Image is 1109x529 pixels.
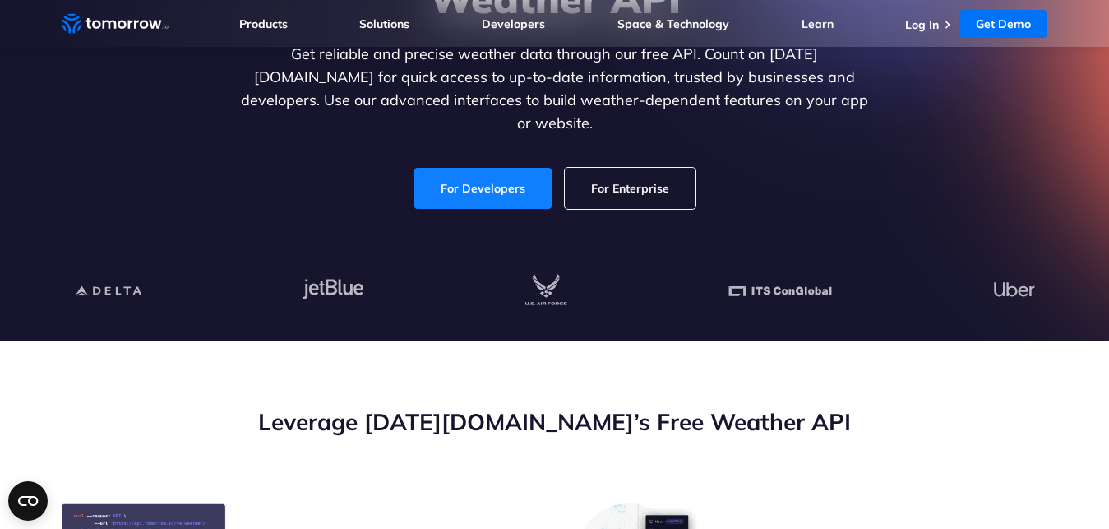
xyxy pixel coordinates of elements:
a: Products [239,16,288,31]
a: Log In [905,17,939,32]
p: Get reliable and precise weather data through our free API. Count on [DATE][DOMAIN_NAME] for quic... [238,43,872,135]
a: Solutions [359,16,409,31]
a: For Enterprise [565,168,695,209]
h2: Leverage [DATE][DOMAIN_NAME]’s Free Weather API [62,406,1048,438]
a: Get Demo [959,10,1047,38]
a: Developers [482,16,545,31]
a: Learn [802,16,834,31]
a: Home link [62,12,169,36]
a: For Developers [410,167,555,211]
button: Open CMP widget [8,481,48,521]
a: Space & Technology [617,16,729,31]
